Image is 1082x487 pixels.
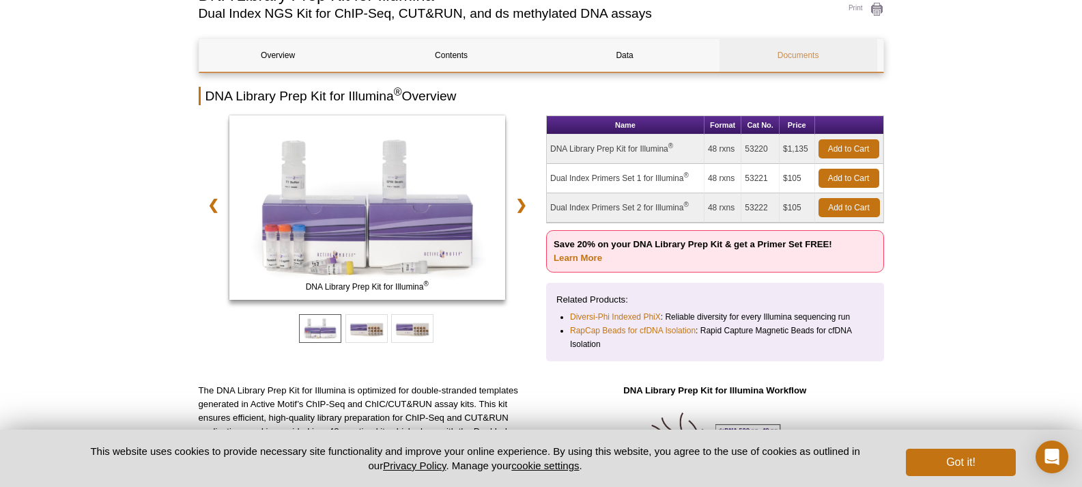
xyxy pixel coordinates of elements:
[741,164,780,193] td: 53221
[704,164,741,193] td: 48 rxns
[547,135,704,164] td: DNA Library Prep Kit for Illumina
[373,39,530,72] a: Contents
[780,164,815,193] td: $105
[229,115,506,304] a: DNA Library Prep Kit for Illumina
[556,293,874,307] p: Related Products:
[570,324,862,351] li: : Rapid Capture Magnetic Beads for cfDNA Isolation
[554,239,832,263] strong: Save 20% on your DNA Library Prep Kit & get a Primer Set FREE!
[570,324,696,337] a: RapCap Beads for cfDNA Isolation
[507,189,536,221] a: ❯
[906,449,1015,476] button: Got it!
[199,384,537,466] p: The DNA Library Prep Kit for Illumina is optimized for double-stranded templates generated in Act...
[229,115,506,300] img: DNA Library Prep Kit for Illumina
[199,8,819,20] h2: Dual Index NGS Kit for ChIP-Seq, CUT&RUN, and ds methylated DNA assays
[423,280,428,288] sup: ®
[547,193,704,223] td: Dual Index Primers Set 2 for Illumina
[818,139,879,158] a: Add to Cart
[780,193,815,223] td: $105
[818,169,879,188] a: Add to Cart
[547,116,704,135] th: Name
[818,198,880,217] a: Add to Cart
[780,135,815,164] td: $1,135
[668,142,673,150] sup: ®
[833,2,884,17] a: Print
[741,193,780,223] td: 53222
[720,39,877,72] a: Documents
[546,39,704,72] a: Data
[570,310,661,324] a: Diversi-Phi Indexed PhiX
[704,193,741,223] td: 48 rxns
[623,385,806,395] strong: DNA Library Prep Kit for Illumina Workflow
[704,116,741,135] th: Format
[199,189,228,221] a: ❮
[547,164,704,193] td: Dual Index Primers Set 1 for Illumina
[1036,441,1068,473] div: Open Intercom Messenger
[570,310,862,324] li: : Reliable diversity for every Illumina sequencing run
[67,444,884,473] p: This website uses cookies to provide necessary site functionality and improve your online experie...
[683,201,688,208] sup: ®
[199,87,884,105] h2: DNA Library Prep Kit for Illumina Overview
[383,460,446,471] a: Privacy Policy
[199,39,357,72] a: Overview
[511,460,579,471] button: cookie settings
[394,86,402,98] sup: ®
[741,116,780,135] th: Cat No.
[780,116,815,135] th: Price
[232,280,502,294] span: DNA Library Prep Kit for Illumina
[554,253,602,263] a: Learn More
[741,135,780,164] td: 53220
[704,135,741,164] td: 48 rxns
[683,171,688,179] sup: ®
